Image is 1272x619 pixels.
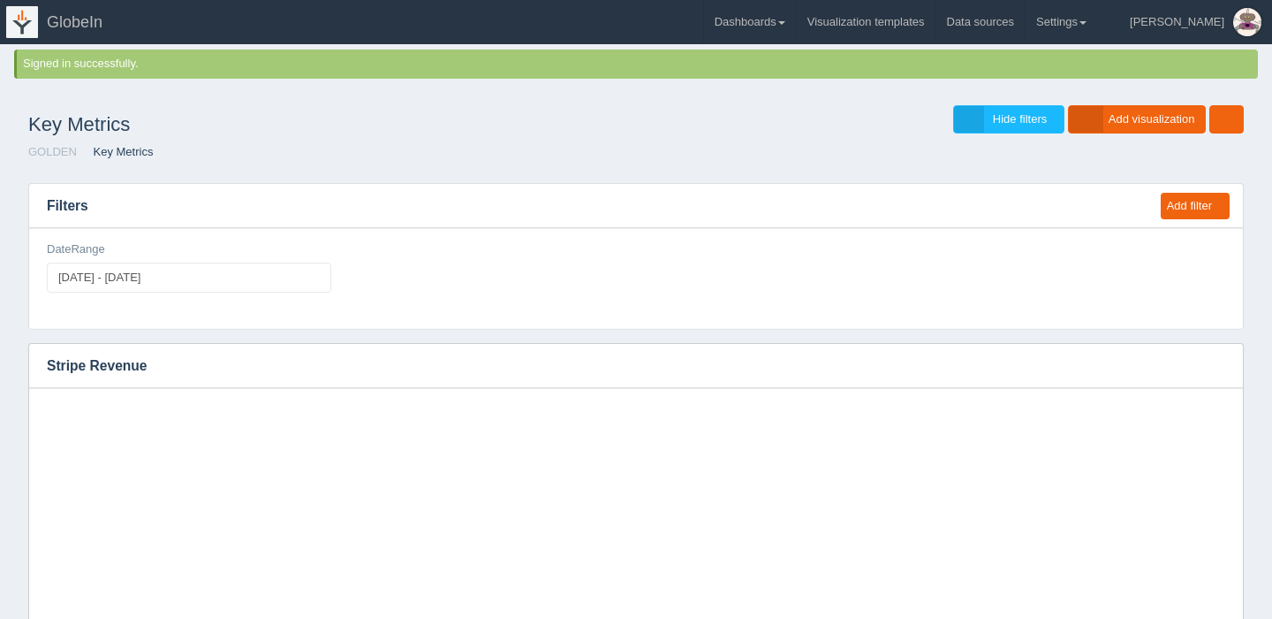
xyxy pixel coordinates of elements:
[47,13,102,31] span: GlobeIn
[1068,105,1207,134] a: Add visualization
[28,145,77,158] a: GOLDEN
[23,56,1254,73] div: Signed in successfully.
[47,241,105,258] label: DateRange
[29,184,1144,228] h3: Filters
[6,6,38,38] img: logo-icon-white-65218e21b3e149ebeb43c0d521b2b0920224ca4d96276e4423216f8668933697.png
[28,105,636,144] h1: Key Metrics
[80,144,154,161] li: Key Metrics
[1161,193,1230,220] button: Add filter
[29,344,1189,388] h3: Stripe Revenue
[953,105,1064,134] a: Hide filters
[1233,8,1261,36] img: Profile Picture
[1130,4,1224,40] div: [PERSON_NAME]
[993,112,1047,126] span: Hide filters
